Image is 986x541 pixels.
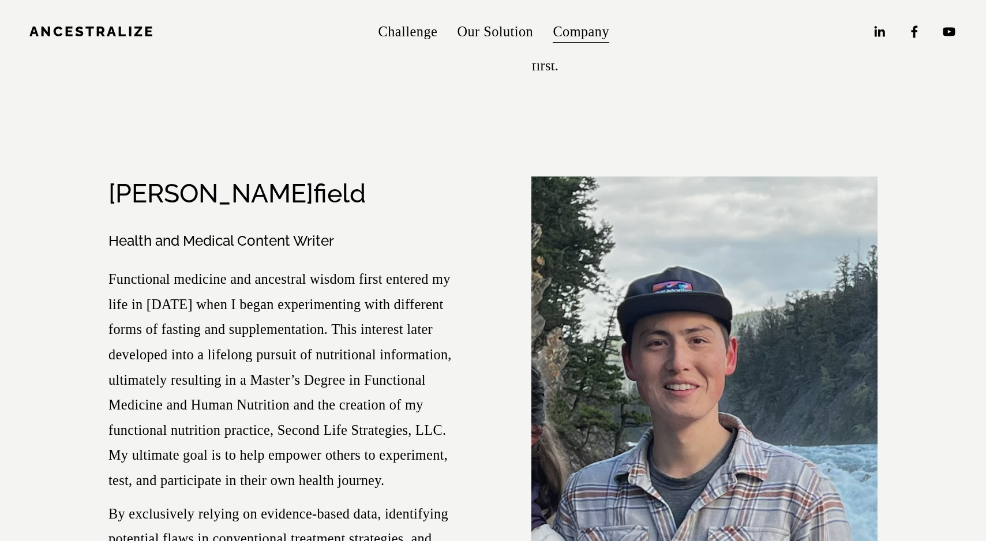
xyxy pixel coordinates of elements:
[553,18,609,46] a: folder dropdown
[942,24,957,39] a: YouTube
[378,18,438,46] a: Challenge
[313,178,366,208] h2: field
[29,23,155,40] a: Ancestralize
[108,178,313,208] h2: [PERSON_NAME]
[553,19,609,44] span: Company
[457,18,533,46] a: Our Solution
[872,24,887,39] a: LinkedIn
[108,231,455,250] h3: Health and Medical Content Writer
[907,24,922,39] a: Facebook
[108,266,455,493] p: Functional medicine and ancestral wisdom first entered my life in [DATE] when I began experimenti...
